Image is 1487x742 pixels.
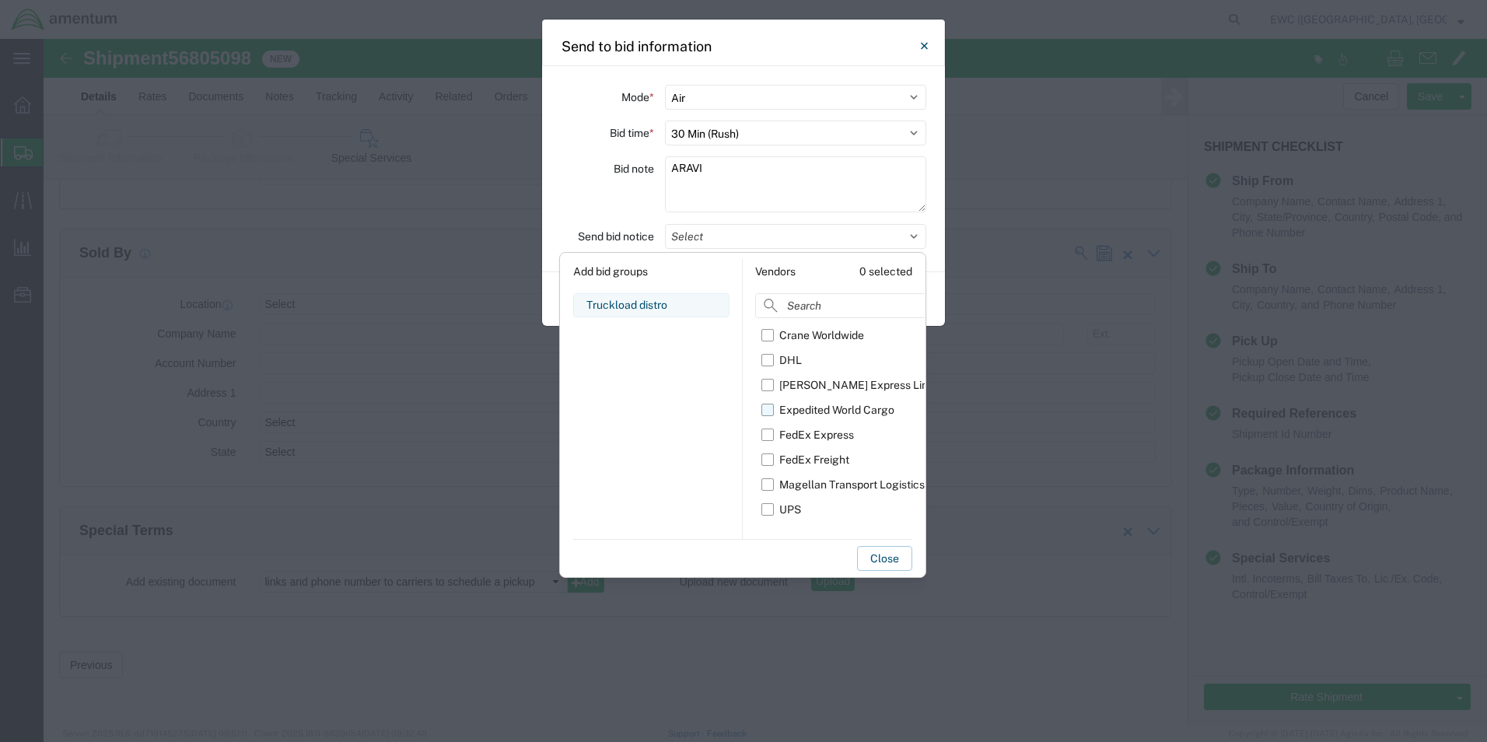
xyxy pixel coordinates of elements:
[621,85,654,110] label: Mode
[665,224,926,249] button: Select
[586,297,716,313] div: Truckload distro
[610,121,654,145] label: Bid time
[908,30,939,61] button: Close
[578,224,654,249] label: Send bid notice
[755,264,796,280] div: Vendors
[573,259,730,284] div: Add bid groups
[755,293,939,318] input: Search
[562,36,712,57] h4: Send to bid information
[859,264,912,280] div: 0 selected
[614,156,654,181] label: Bid note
